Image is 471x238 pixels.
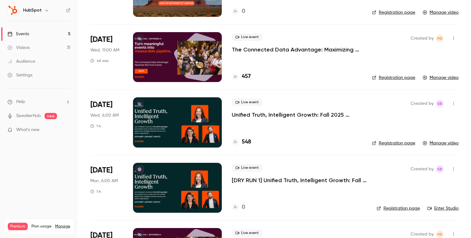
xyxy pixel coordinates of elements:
[372,9,415,16] a: Registration page
[437,35,442,42] span: HS
[23,7,42,13] h6: HubSpot
[423,75,459,81] a: Manage video
[411,231,434,238] span: Created by
[232,33,263,41] span: Live event
[242,7,245,16] h4: 0
[377,205,420,211] a: Registration page
[90,178,118,184] span: Mon, 6:00 AM
[437,165,442,173] span: SB
[436,165,444,173] span: Sharan Bansal
[232,99,263,106] span: Live event
[436,35,444,42] span: Heather Smyth
[90,32,123,82] div: Sep 24 Wed, 12:00 PM (America/Denver)
[45,113,57,119] span: new
[242,138,251,146] h4: 548
[232,164,263,172] span: Live event
[55,224,70,229] a: Manage
[7,72,32,78] div: Settings
[372,75,415,81] a: Registration page
[232,138,251,146] a: 548
[7,99,70,105] li: help-dropdown-opener
[63,127,70,133] iframe: Noticeable Trigger
[372,140,415,146] a: Registration page
[90,58,109,63] div: 45 min
[90,112,119,119] span: Wed, 6:00 AM
[232,177,367,184] a: [DRY RUN 1] Unified Truth, Intelligent Growth: Fall 2025 Spotlight Product Reveal
[31,224,51,229] span: Plan usage
[90,163,123,213] div: Sep 22 Mon, 2:00 PM (Europe/London)
[16,127,40,133] span: What's new
[90,47,119,53] span: Wed, 11:00 AM
[232,203,245,211] a: 0
[90,35,112,45] span: [DATE]
[423,140,459,146] a: Manage video
[232,72,251,81] a: 457
[8,223,28,230] span: Premium
[437,100,442,107] span: SB
[8,5,18,15] img: HubSpot
[242,203,245,211] h4: 0
[411,165,434,173] span: Created by
[90,97,123,147] div: Sep 24 Wed, 2:00 PM (Europe/London)
[411,100,434,107] span: Created by
[232,111,362,119] a: Unified Truth, Intelligent Growth: Fall 2025 Spotlight Product Reveal
[427,205,459,211] a: Enter Studio
[437,231,442,238] span: HS
[436,100,444,107] span: Sharan Bansal
[232,46,362,53] a: The Connected Data Advantage: Maximizing ROI from In-Person Events
[90,165,112,175] span: [DATE]
[16,99,25,105] span: Help
[232,229,263,237] span: Live event
[436,231,444,238] span: Heather Smyth
[90,124,101,129] div: 1 h
[242,72,251,81] h4: 457
[90,100,112,110] span: [DATE]
[7,45,30,51] div: Videos
[411,35,434,42] span: Created by
[90,189,101,194] div: 1 h
[232,7,245,16] a: 0
[7,58,35,65] div: Audience
[423,9,459,16] a: Manage video
[7,31,29,37] div: Events
[16,113,41,119] a: SpeakerHub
